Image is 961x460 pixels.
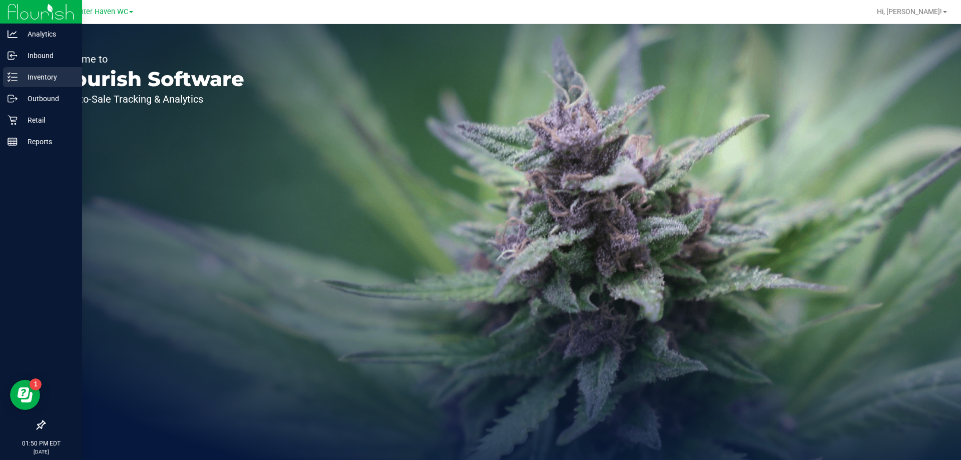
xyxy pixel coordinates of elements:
[8,29,18,39] inline-svg: Analytics
[8,115,18,125] inline-svg: Retail
[5,439,78,448] p: 01:50 PM EDT
[8,72,18,82] inline-svg: Inventory
[5,448,78,455] p: [DATE]
[54,94,244,104] p: Seed-to-Sale Tracking & Analytics
[18,136,78,148] p: Reports
[30,378,42,390] iframe: Resource center unread badge
[18,71,78,83] p: Inventory
[8,51,18,61] inline-svg: Inbound
[18,93,78,105] p: Outbound
[8,94,18,104] inline-svg: Outbound
[877,8,942,16] span: Hi, [PERSON_NAME]!
[54,54,244,64] p: Welcome to
[54,69,244,89] p: Flourish Software
[18,50,78,62] p: Inbound
[8,137,18,147] inline-svg: Reports
[10,380,40,410] iframe: Resource center
[18,114,78,126] p: Retail
[71,8,128,16] span: Winter Haven WC
[18,28,78,40] p: Analytics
